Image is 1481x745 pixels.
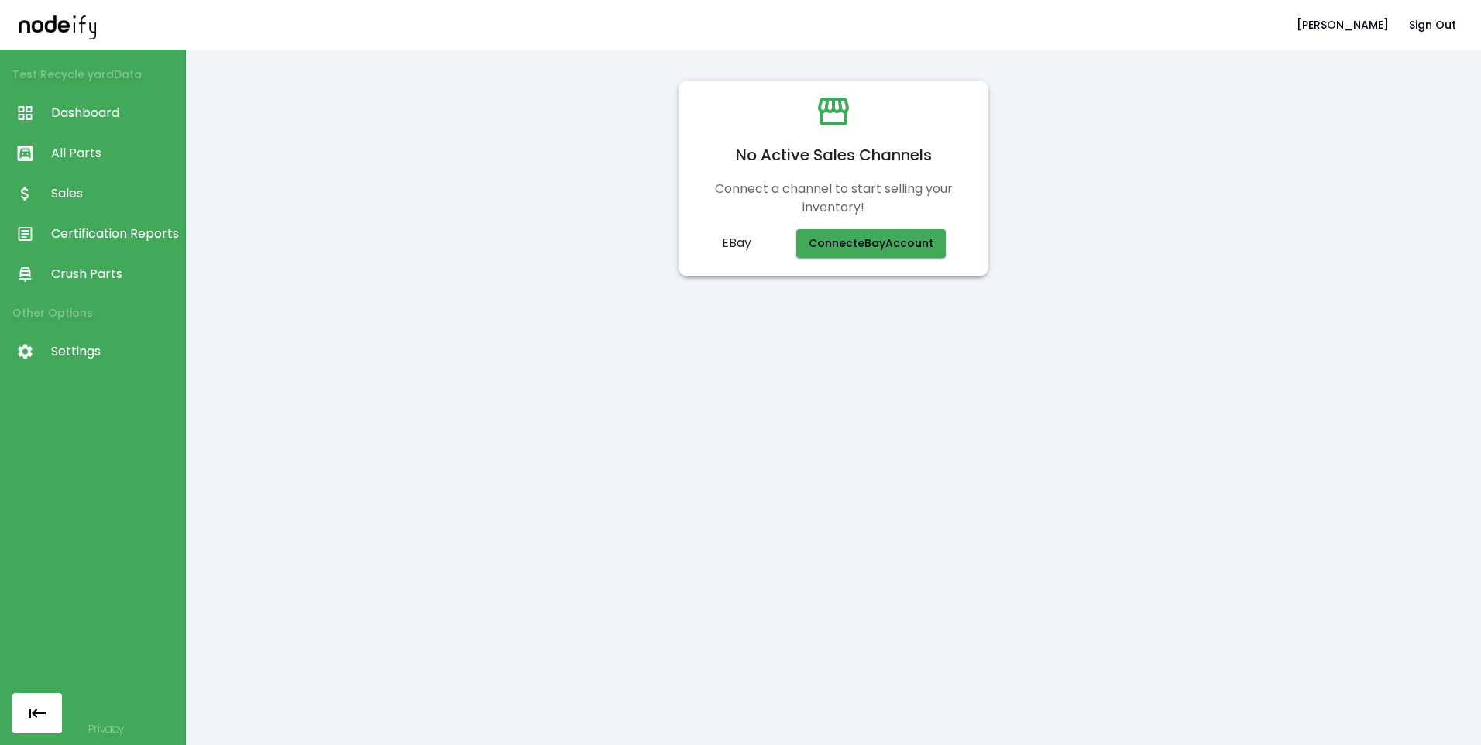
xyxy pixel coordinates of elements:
[1403,11,1462,39] button: Sign Out
[796,229,946,258] button: ConnecteBayAccount
[51,342,177,361] span: Settings
[88,721,124,736] a: Privacy
[722,234,784,252] p: eBay
[1290,11,1395,39] button: [PERSON_NAME]
[51,265,177,283] span: Crush Parts
[19,10,96,39] img: nodeify
[736,142,932,167] h6: No Active Sales Channels
[51,144,177,163] span: All Parts
[51,104,177,122] span: Dashboard
[51,225,177,243] span: Certification Reports
[51,184,177,203] span: Sales
[691,180,976,217] p: Connect a channel to start selling your inventory!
